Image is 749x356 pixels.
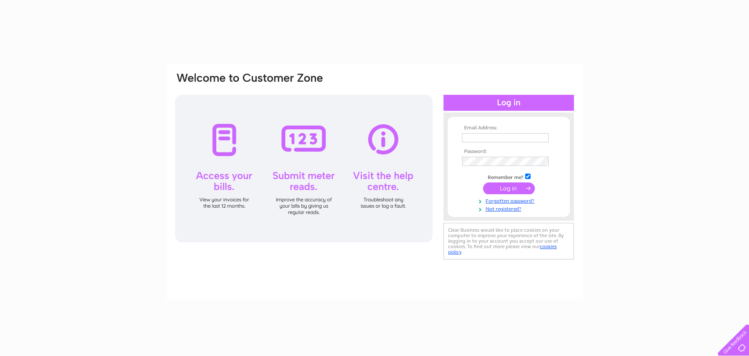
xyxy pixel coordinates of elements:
[462,196,558,204] a: Forgotten password?
[460,172,558,181] td: Remember me?
[460,125,558,131] th: Email Address:
[462,204,558,212] a: Not registered?
[460,149,558,155] th: Password:
[483,182,535,194] input: Submit
[444,223,574,260] div: Clear Business would like to place cookies on your computer to improve your experience of the sit...
[448,244,557,255] a: cookies policy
